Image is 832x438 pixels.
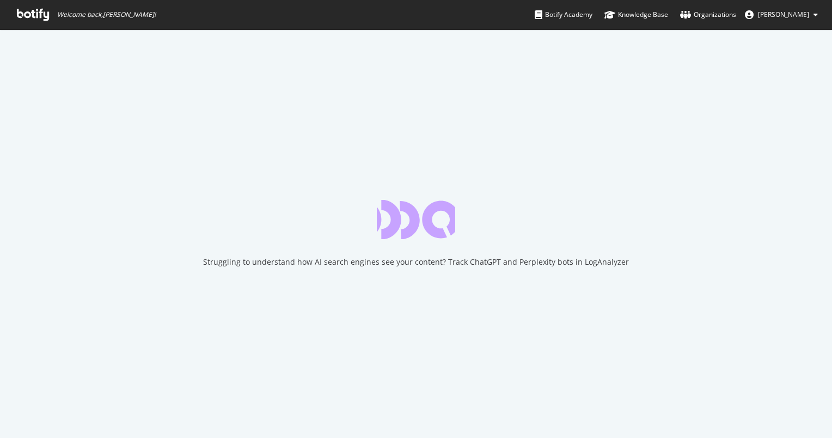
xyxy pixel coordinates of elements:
div: Botify Academy [535,9,592,20]
span: Jack Kelly [758,10,809,19]
div: Organizations [680,9,736,20]
div: Knowledge Base [604,9,668,20]
button: [PERSON_NAME] [736,6,827,23]
div: animation [377,200,455,239]
div: Struggling to understand how AI search engines see your content? Track ChatGPT and Perplexity bot... [203,257,629,267]
span: Welcome back, [PERSON_NAME] ! [57,10,156,19]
